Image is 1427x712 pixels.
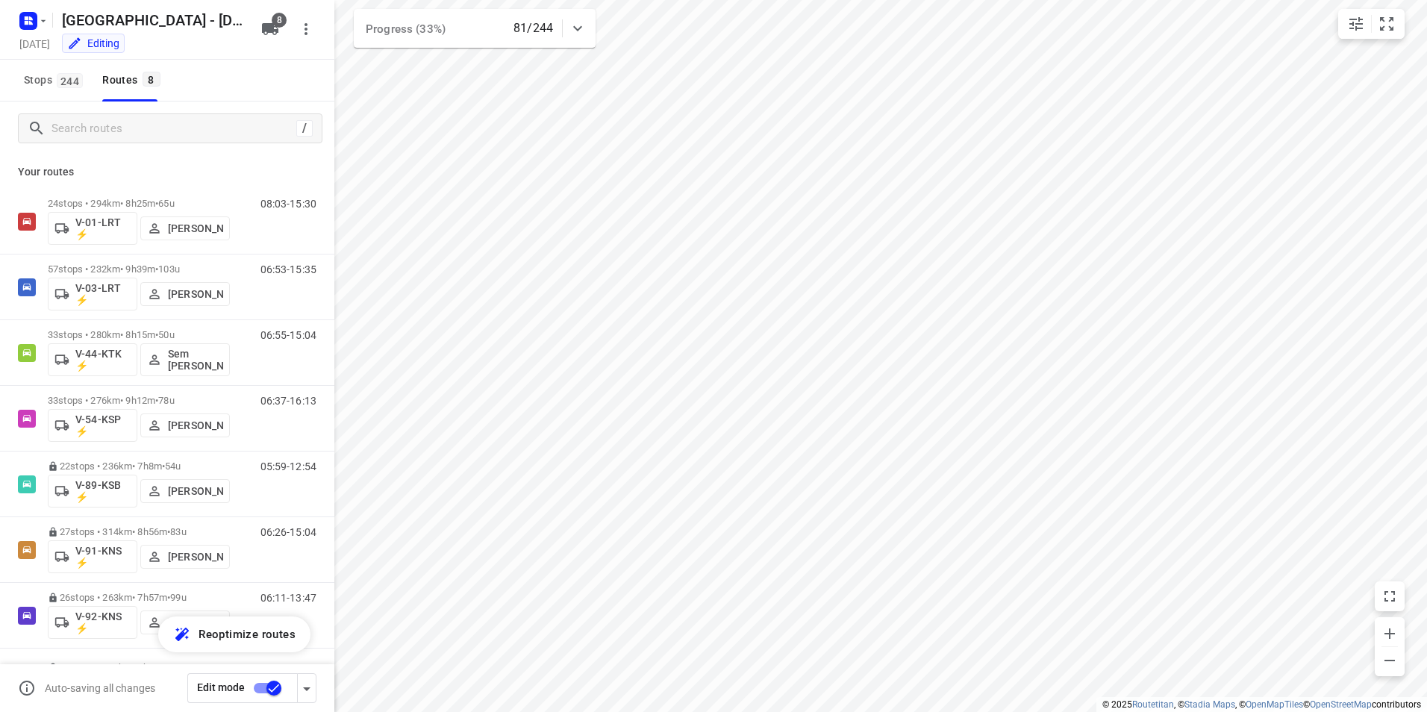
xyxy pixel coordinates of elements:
span: 50u [158,329,174,340]
p: Sem [PERSON_NAME] [168,348,223,372]
span: 244 [57,73,83,88]
button: [PERSON_NAME] [140,413,230,437]
p: [PERSON_NAME] [168,551,223,563]
p: 33 stops • 276km • 9h12m [48,395,230,406]
span: 78u [158,395,174,406]
p: [PERSON_NAME] [168,485,223,497]
h5: Project date [13,35,56,52]
span: 54u [165,460,181,472]
button: V-54-KSP ⚡ [48,409,137,442]
span: 65u [158,198,174,209]
a: OpenStreetMap [1310,699,1372,710]
span: • [167,592,170,603]
div: Progress (33%)81/244 [354,9,596,48]
p: Auto-saving all changes [45,682,155,694]
button: [PERSON_NAME] [140,610,230,634]
span: 83u [170,526,186,537]
div: / [296,120,313,137]
span: Reoptimize routes [199,625,296,644]
span: 8 [272,13,287,28]
p: [PERSON_NAME] [168,616,223,628]
p: 24 stops • 294km • 8h25m [48,198,230,209]
button: V-92-KNS ⚡ [48,606,137,639]
button: Map settings [1341,9,1371,39]
p: [PERSON_NAME] [168,222,223,234]
span: 103u [158,263,180,275]
p: V-89-KSB ⚡ [75,479,131,503]
button: Fit zoom [1372,9,1402,39]
span: 53u [165,662,181,673]
a: OpenMapTiles [1246,699,1303,710]
p: 06:37-16:13 [260,395,316,407]
button: More [291,14,321,44]
span: • [162,662,165,673]
button: [PERSON_NAME] [140,282,230,306]
p: 57 stops • 232km • 9h39m [48,263,230,275]
p: 07:39-14:18 [260,662,316,674]
button: V-91-KNS ⚡ [48,540,137,573]
p: 06:55-15:04 [260,329,316,341]
p: V-54-KSP ⚡ [75,413,131,437]
button: [PERSON_NAME] [140,479,230,503]
li: © 2025 , © , © © contributors [1102,699,1421,710]
a: Stadia Maps [1184,699,1235,710]
span: Progress (33%) [366,22,446,36]
span: • [155,329,158,340]
span: • [162,460,165,472]
div: You are currently in edit mode. [67,36,119,51]
div: Driver app settings [298,678,316,697]
button: V-89-KSB ⚡ [48,475,137,508]
input: Search routes [51,117,296,140]
button: 8 [255,14,285,44]
button: Sem [PERSON_NAME] [140,343,230,376]
span: 8 [143,72,160,87]
span: Stops [24,71,87,90]
p: V-01-LRT ⚡ [75,216,131,240]
p: 08:03-15:30 [260,198,316,210]
p: V-03-LRT ⚡ [75,282,131,306]
span: Edit mode [197,681,245,693]
button: Reoptimize routes [158,616,310,652]
p: [PERSON_NAME] [168,419,223,431]
p: 05:59-12:54 [260,460,316,472]
button: V-01-LRT ⚡ [48,212,137,245]
div: small contained button group [1338,9,1405,39]
span: • [155,198,158,209]
p: V-92-KNS ⚡ [75,610,131,634]
p: 22 stops • 236km • 7h8m [48,460,230,472]
p: V-91-KNS ⚡ [75,545,131,569]
span: 99u [170,592,186,603]
p: 06:53-15:35 [260,263,316,275]
span: • [155,395,158,406]
p: [PERSON_NAME] [168,288,223,300]
p: 26 stops • 263km • 7h57m [48,592,230,603]
button: V-03-LRT ⚡ [48,278,137,310]
p: 81/244 [513,19,553,37]
span: • [155,263,158,275]
a: Routetitan [1132,699,1174,710]
span: • [167,526,170,537]
p: 33 stops • 280km • 8h15m [48,329,230,340]
div: Routes [102,71,164,90]
p: V-44-KTK ⚡ [75,348,131,372]
button: V-44-KTK ⚡ [48,343,137,376]
p: 22 stops • 374km • 8h1m [48,662,230,673]
p: Your routes [18,164,316,180]
p: 27 stops • 314km • 8h56m [48,526,230,537]
p: 06:26-15:04 [260,526,316,538]
button: [PERSON_NAME] [140,216,230,240]
p: 06:11-13:47 [260,592,316,604]
button: [PERSON_NAME] [140,545,230,569]
h5: Rename [56,8,249,32]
